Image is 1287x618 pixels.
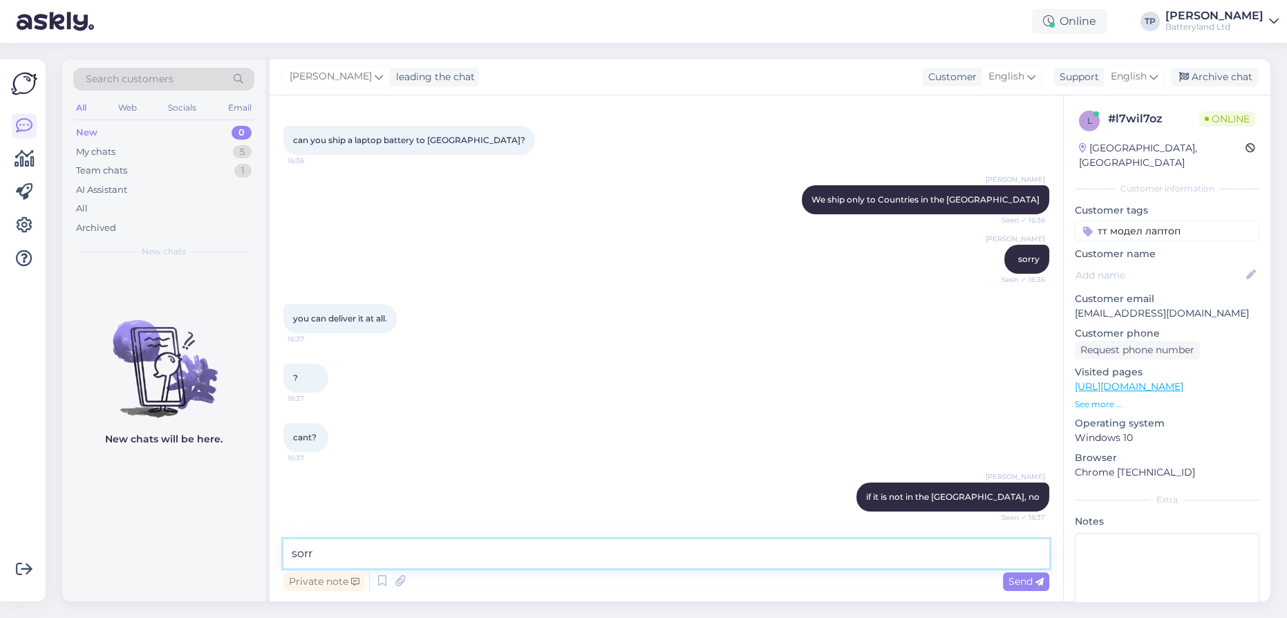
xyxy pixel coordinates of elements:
[993,512,1045,523] span: Seen ✓ 16:37
[1008,575,1044,588] span: Send
[923,70,977,84] div: Customer
[76,202,88,216] div: All
[283,539,1049,568] textarea: sorr
[1075,465,1259,480] p: Chrome [TECHNICAL_ID]
[293,432,317,442] span: cant?
[1075,203,1259,218] p: Customer tags
[986,471,1045,482] span: [PERSON_NAME]
[1075,306,1259,321] p: [EMAIL_ADDRESS][DOMAIN_NAME]
[225,99,254,117] div: Email
[76,164,127,178] div: Team chats
[288,156,339,166] span: 16:36
[1075,380,1183,393] a: [URL][DOMAIN_NAME]
[288,334,339,344] span: 16:37
[1165,10,1279,32] a: [PERSON_NAME]Batteryland Ltd
[993,215,1045,225] span: Seen ✓ 16:36
[142,245,186,258] span: New chats
[1165,21,1263,32] div: Batteryland Ltd
[1075,494,1259,506] div: Extra
[290,69,372,84] span: [PERSON_NAME]
[1075,221,1259,241] input: Add a tag
[1087,115,1092,126] span: l
[1032,9,1107,34] div: Online
[1075,326,1259,341] p: Customer phone
[165,99,199,117] div: Socials
[233,145,252,159] div: 5
[86,72,173,86] span: Search customers
[1140,12,1160,31] div: TP
[1075,398,1259,411] p: See more ...
[234,164,252,178] div: 1
[1075,247,1259,261] p: Customer name
[76,221,116,235] div: Archived
[73,99,89,117] div: All
[993,274,1045,285] span: Seen ✓ 16:36
[1075,292,1259,306] p: Customer email
[105,432,223,447] p: New chats will be here.
[986,174,1045,185] span: [PERSON_NAME]
[288,393,339,404] span: 16:37
[293,373,298,383] span: ?
[1111,69,1147,84] span: English
[988,69,1024,84] span: English
[76,126,97,140] div: New
[1075,451,1259,465] p: Browser
[1171,68,1258,86] div: Archive chat
[1165,10,1263,21] div: [PERSON_NAME]
[811,194,1040,205] span: We ship only to Countries in the [GEOGRAPHIC_DATA]
[76,183,127,197] div: AI Assistant
[232,126,252,140] div: 0
[1075,268,1243,283] input: Add name
[1018,254,1040,264] span: sorry
[1108,111,1199,127] div: # l7wil7oz
[62,295,265,420] img: No chats
[1075,365,1259,380] p: Visited pages
[1075,416,1259,431] p: Operating system
[1075,341,1200,359] div: Request phone number
[1199,111,1255,127] span: Online
[11,71,37,97] img: Askly Logo
[1079,141,1246,170] div: [GEOGRAPHIC_DATA], [GEOGRAPHIC_DATA]
[76,145,115,159] div: My chats
[391,70,475,84] div: leading the chat
[866,491,1040,502] span: if it is not in the [GEOGRAPHIC_DATA], no
[115,99,140,117] div: Web
[1054,70,1099,84] div: Support
[1075,514,1259,529] p: Notes
[1075,182,1259,195] div: Customer information
[1075,431,1259,445] p: Windows 10
[293,313,387,324] span: you can deliver it at all.
[986,234,1045,244] span: [PERSON_NAME]
[293,135,525,145] span: can you ship a laptop battery to [GEOGRAPHIC_DATA]?
[283,572,365,591] div: Private note
[288,453,339,463] span: 16:37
